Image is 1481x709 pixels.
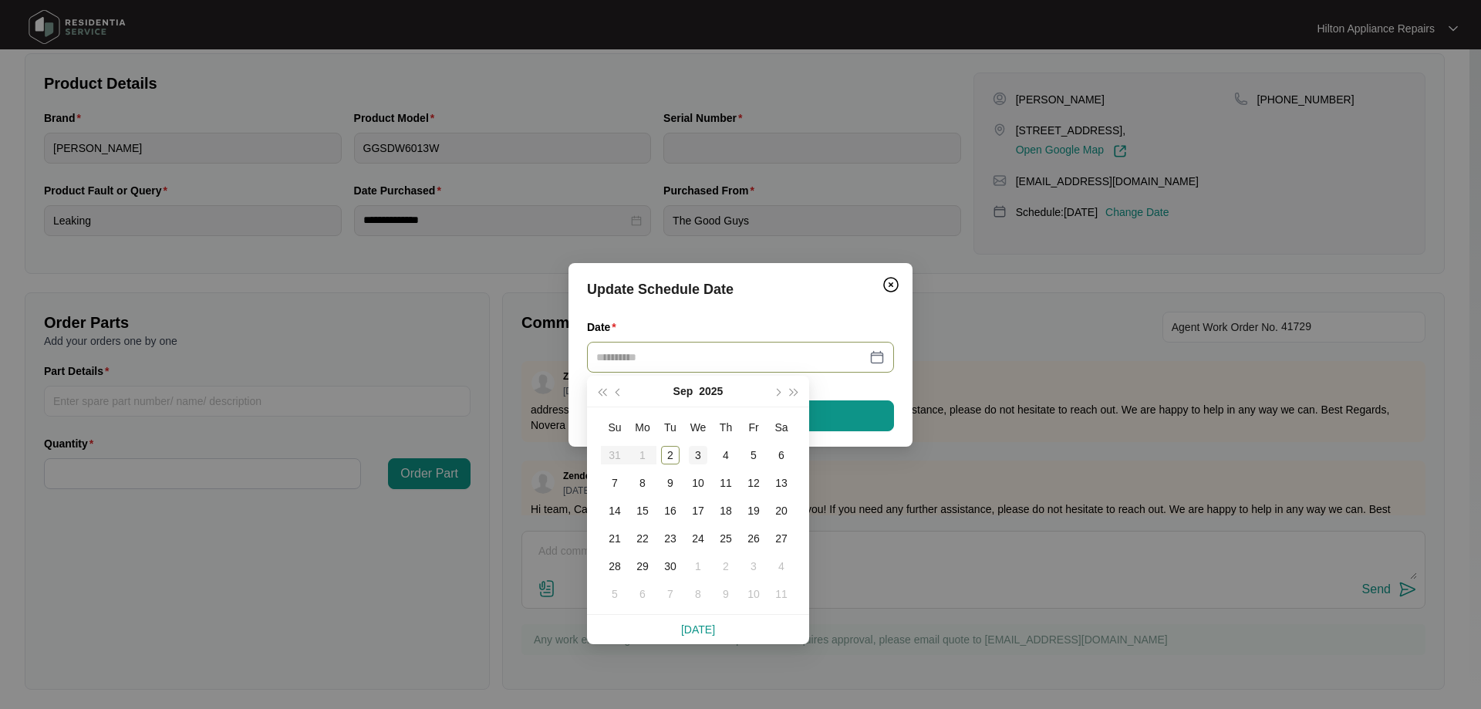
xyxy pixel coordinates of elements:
[740,469,767,497] td: 2025-09-12
[767,552,795,580] td: 2025-10-04
[767,497,795,525] td: 2025-09-20
[661,529,680,548] div: 23
[744,557,763,576] div: 3
[689,446,707,464] div: 3
[689,474,707,492] div: 10
[684,552,712,580] td: 2025-10-01
[699,376,723,407] button: 2025
[717,501,735,520] div: 18
[629,469,656,497] td: 2025-09-08
[684,469,712,497] td: 2025-09-10
[661,585,680,603] div: 7
[633,501,652,520] div: 15
[689,557,707,576] div: 1
[740,552,767,580] td: 2025-10-03
[633,529,652,548] div: 22
[684,441,712,469] td: 2025-09-03
[656,580,684,608] td: 2025-10-07
[879,272,903,297] button: Close
[606,557,624,576] div: 28
[772,585,791,603] div: 11
[629,414,656,441] th: Mo
[740,441,767,469] td: 2025-09-05
[587,319,622,335] label: Date
[712,441,740,469] td: 2025-09-04
[717,585,735,603] div: 9
[717,446,735,464] div: 4
[717,474,735,492] div: 11
[606,529,624,548] div: 21
[767,414,795,441] th: Sa
[629,525,656,552] td: 2025-09-22
[684,497,712,525] td: 2025-09-17
[587,279,894,300] div: Update Schedule Date
[689,585,707,603] div: 8
[740,497,767,525] td: 2025-09-19
[656,469,684,497] td: 2025-09-09
[772,501,791,520] div: 20
[744,501,763,520] div: 19
[656,552,684,580] td: 2025-09-30
[767,441,795,469] td: 2025-09-06
[712,552,740,580] td: 2025-10-02
[684,525,712,552] td: 2025-09-24
[882,275,900,294] img: closeCircle
[712,525,740,552] td: 2025-09-25
[717,529,735,548] div: 25
[689,501,707,520] div: 17
[661,557,680,576] div: 30
[744,585,763,603] div: 10
[740,580,767,608] td: 2025-10-10
[606,501,624,520] div: 14
[744,529,763,548] div: 26
[772,446,791,464] div: 6
[601,580,629,608] td: 2025-10-05
[629,497,656,525] td: 2025-09-15
[601,497,629,525] td: 2025-09-14
[661,474,680,492] div: 9
[740,525,767,552] td: 2025-09-26
[684,414,712,441] th: We
[772,557,791,576] div: 4
[656,497,684,525] td: 2025-09-16
[601,414,629,441] th: Su
[673,376,693,407] button: Sep
[606,474,624,492] div: 7
[712,414,740,441] th: Th
[629,552,656,580] td: 2025-09-29
[633,585,652,603] div: 6
[661,446,680,464] div: 2
[767,525,795,552] td: 2025-09-27
[684,580,712,608] td: 2025-10-08
[772,474,791,492] div: 13
[767,580,795,608] td: 2025-10-11
[712,497,740,525] td: 2025-09-18
[596,349,866,366] input: Date
[681,623,715,636] a: [DATE]
[601,552,629,580] td: 2025-09-28
[629,580,656,608] td: 2025-10-06
[689,529,707,548] div: 24
[661,501,680,520] div: 16
[606,585,624,603] div: 5
[601,525,629,552] td: 2025-09-21
[712,469,740,497] td: 2025-09-11
[633,557,652,576] div: 29
[601,469,629,497] td: 2025-09-07
[656,525,684,552] td: 2025-09-23
[656,441,684,469] td: 2025-09-02
[744,446,763,464] div: 5
[717,557,735,576] div: 2
[767,469,795,497] td: 2025-09-13
[772,529,791,548] div: 27
[712,580,740,608] td: 2025-10-09
[656,414,684,441] th: Tu
[740,414,767,441] th: Fr
[633,474,652,492] div: 8
[744,474,763,492] div: 12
